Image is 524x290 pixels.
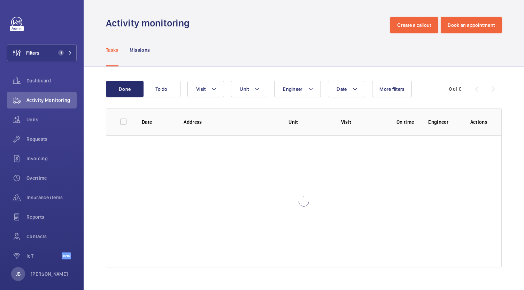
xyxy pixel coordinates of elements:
[274,81,321,97] button: Engineer
[58,50,64,56] span: 1
[441,17,502,33] button: Book an appointment
[16,271,21,277] p: JB
[390,17,438,33] button: Create a callout
[26,49,39,56] span: Filters
[428,119,459,126] p: Engineer
[26,155,77,162] span: Invoicing
[106,17,194,30] h1: Activity monitoring
[26,194,77,201] span: Insurance items
[26,214,77,220] span: Reports
[26,116,77,123] span: Units
[130,47,150,54] p: Missions
[449,86,462,92] div: 0 of 0
[328,81,365,97] button: Date
[26,77,77,84] span: Dashboard
[62,252,71,259] span: Beta
[26,252,62,259] span: IoT
[7,45,77,61] button: Filters1
[196,86,206,92] span: Visit
[341,119,382,126] p: Visit
[283,86,302,92] span: Engineer
[26,175,77,182] span: Overtime
[231,81,267,97] button: Unit
[379,86,404,92] span: More filters
[470,119,487,126] p: Actions
[372,81,412,97] button: More filters
[106,47,118,54] p: Tasks
[31,271,68,277] p: [PERSON_NAME]
[393,119,417,126] p: On time
[26,233,77,240] span: Contacts
[337,86,347,92] span: Date
[106,81,144,97] button: Done
[187,81,224,97] button: Visit
[143,81,180,97] button: To do
[142,119,172,126] p: Date
[26,136,77,143] span: Requests
[288,119,330,126] p: Unit
[184,119,277,126] p: Address
[26,97,77,104] span: Activity Monitoring
[240,86,249,92] span: Unit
